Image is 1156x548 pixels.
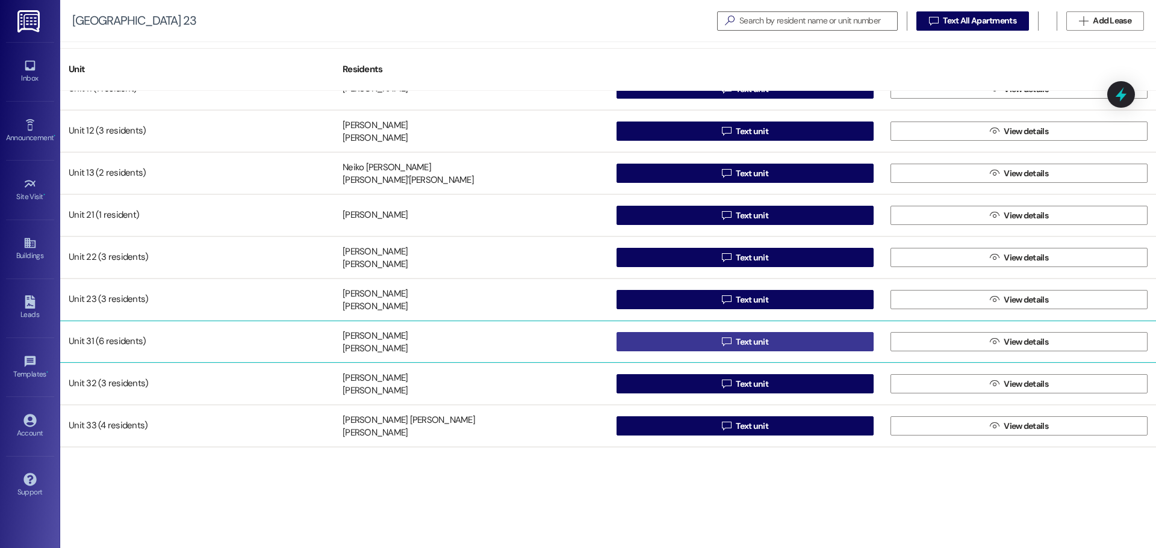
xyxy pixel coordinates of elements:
[890,122,1148,141] button: View details
[43,191,45,199] span: •
[343,385,408,398] div: [PERSON_NAME]
[343,161,431,174] div: Neiko [PERSON_NAME]
[6,174,54,206] a: Site Visit •
[1004,125,1048,138] span: View details
[46,368,48,377] span: •
[6,233,54,265] a: Buildings
[343,427,408,440] div: [PERSON_NAME]
[343,245,408,258] div: [PERSON_NAME]
[617,206,874,225] button: Text unit
[722,421,731,431] i: 
[722,168,731,178] i: 
[736,420,768,433] span: Text unit
[722,295,731,304] i: 
[1066,11,1144,31] button: Add Lease
[60,55,334,84] div: Unit
[943,14,1016,27] span: Text All Apartments
[343,132,408,145] div: [PERSON_NAME]
[890,374,1148,393] button: View details
[1093,14,1131,27] span: Add Lease
[617,374,874,393] button: Text unit
[60,203,334,227] div: Unit 21 (1 resident)
[720,14,739,27] i: 
[890,290,1148,309] button: View details
[6,469,54,502] a: Support
[890,332,1148,351] button: View details
[617,332,874,351] button: Text unit
[736,125,768,138] span: Text unit
[343,343,408,356] div: [PERSON_NAME]
[736,167,768,180] span: Text unit
[6,351,54,384] a: Templates •
[6,292,54,324] a: Leads
[990,168,999,178] i: 
[990,337,999,346] i: 
[890,164,1148,183] button: View details
[6,410,54,443] a: Account
[60,245,334,269] div: Unit 22 (3 residents)
[890,416,1148,436] button: View details
[60,288,334,312] div: Unit 23 (3 residents)
[990,379,999,389] i: 
[736,378,768,390] span: Text unit
[990,253,999,262] i: 
[343,414,475,426] div: [PERSON_NAME] [PERSON_NAME]
[60,119,334,143] div: Unit 12 (3 residents)
[343,288,408,300] div: [PERSON_NAME]
[929,16,938,26] i: 
[736,336,768,348] span: Text unit
[17,10,42,32] img: ResiDesk Logo
[722,253,731,262] i: 
[890,248,1148,267] button: View details
[334,55,608,84] div: Residents
[739,13,897,29] input: Search by resident name or unit number
[60,414,334,438] div: Unit 33 (4 residents)
[722,211,731,220] i: 
[1004,336,1048,348] span: View details
[722,337,731,346] i: 
[617,122,874,141] button: Text unit
[722,379,731,389] i: 
[990,126,999,136] i: 
[890,206,1148,225] button: View details
[1004,209,1048,222] span: View details
[343,209,408,222] div: [PERSON_NAME]
[343,301,408,313] div: [PERSON_NAME]
[916,11,1029,31] button: Text All Apartments
[736,294,768,306] span: Text unit
[1079,16,1088,26] i: 
[617,416,874,436] button: Text unit
[60,372,334,396] div: Unit 32 (3 residents)
[722,126,731,136] i: 
[6,55,54,88] a: Inbox
[1004,251,1048,264] span: View details
[60,161,334,185] div: Unit 13 (2 residents)
[990,211,999,220] i: 
[990,421,999,431] i: 
[343,259,408,271] div: [PERSON_NAME]
[343,174,474,187] div: [PERSON_NAME]'[PERSON_NAME]
[736,251,768,264] span: Text unit
[343,119,408,132] div: [PERSON_NAME]
[72,14,196,27] div: [GEOGRAPHIC_DATA] 23
[617,290,874,309] button: Text unit
[990,295,999,304] i: 
[343,330,408,342] div: [PERSON_NAME]
[1004,294,1048,306] span: View details
[54,132,55,140] span: •
[343,372,408,384] div: [PERSON_NAME]
[617,248,874,267] button: Text unit
[617,164,874,183] button: Text unit
[60,330,334,354] div: Unit 31 (6 residents)
[736,209,768,222] span: Text unit
[1004,167,1048,180] span: View details
[1004,378,1048,390] span: View details
[1004,420,1048,433] span: View details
